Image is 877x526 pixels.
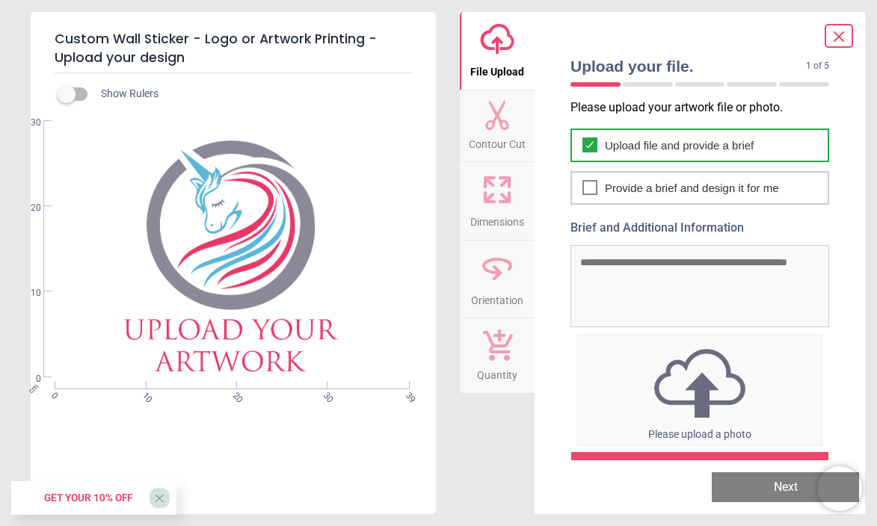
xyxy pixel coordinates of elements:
span: 39 [402,390,412,400]
button: Quantity [460,318,535,393]
span: 10 [139,390,149,400]
button: Orientation [460,241,535,318]
span: 1 of 5 [806,60,829,72]
span: 30 [13,117,41,129]
span: Upload file and provide a brief [605,137,754,153]
span: 30 [321,390,330,400]
span: cm [27,381,40,394]
h5: Custom Wall Sticker - Logo or Artwork Printing - Upload your design [55,24,412,73]
span: 0 [48,390,58,400]
span: Please upload a photo [648,428,751,440]
span: 20 [230,390,239,400]
iframe: Brevo live chat [817,466,862,511]
div: Upload File [571,452,828,482]
button: File Upload [460,12,535,90]
span: 20 [13,202,41,214]
span: 10 [13,287,41,300]
span: 0 [13,373,41,386]
img: upload icon [578,344,822,422]
span: Provide a brief and design it for me [605,180,779,196]
div: Show Rulers [67,85,436,103]
span: Dimensions [470,208,524,230]
span: File Upload [470,58,524,80]
p: Please upload your artwork file or photo. [570,99,841,116]
span: Quantity [477,361,517,383]
button: Next [712,472,859,502]
label: Brief and Additional Information [570,220,829,236]
span: Contour Cut [469,130,526,152]
span: Upload your file. [570,55,806,77]
button: Dimensions [460,162,535,240]
button: Contour Cut [460,90,535,162]
span: Orientation [471,286,523,309]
